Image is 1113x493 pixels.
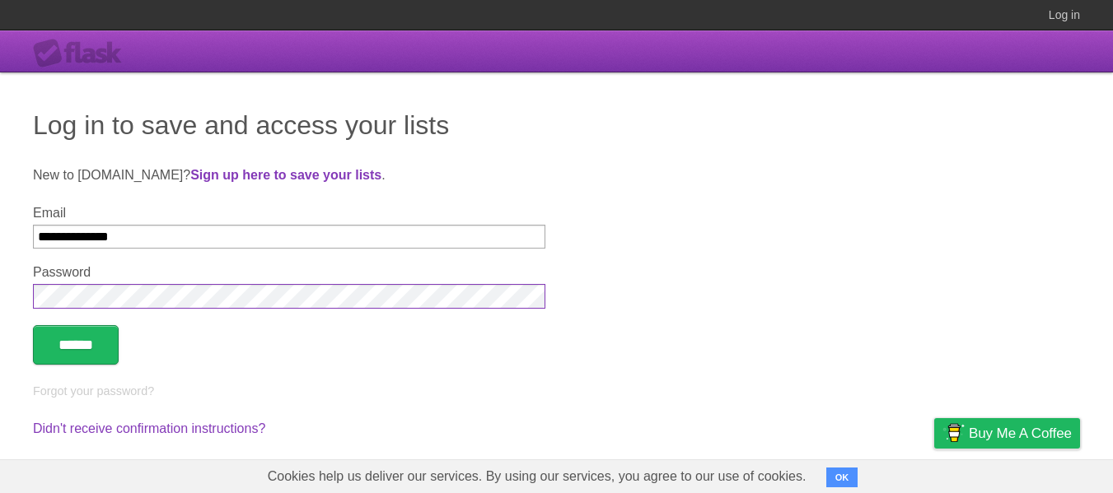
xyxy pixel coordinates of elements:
p: New to [DOMAIN_NAME]? . [33,165,1080,185]
a: Forgot your password? [33,384,154,398]
label: Email [33,206,545,221]
a: Buy me a coffee [934,418,1080,449]
a: Didn't receive confirmation instructions? [33,421,265,435]
a: Sign up here to save your lists [190,168,381,182]
img: Buy me a coffee [942,419,965,447]
span: Cookies help us deliver our services. By using our services, you agree to our use of cookies. [251,460,823,493]
div: Flask [33,39,132,68]
label: Password [33,265,545,280]
span: Buy me a coffee [969,419,1072,448]
button: OK [826,467,858,487]
h1: Log in to save and access your lists [33,105,1080,145]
